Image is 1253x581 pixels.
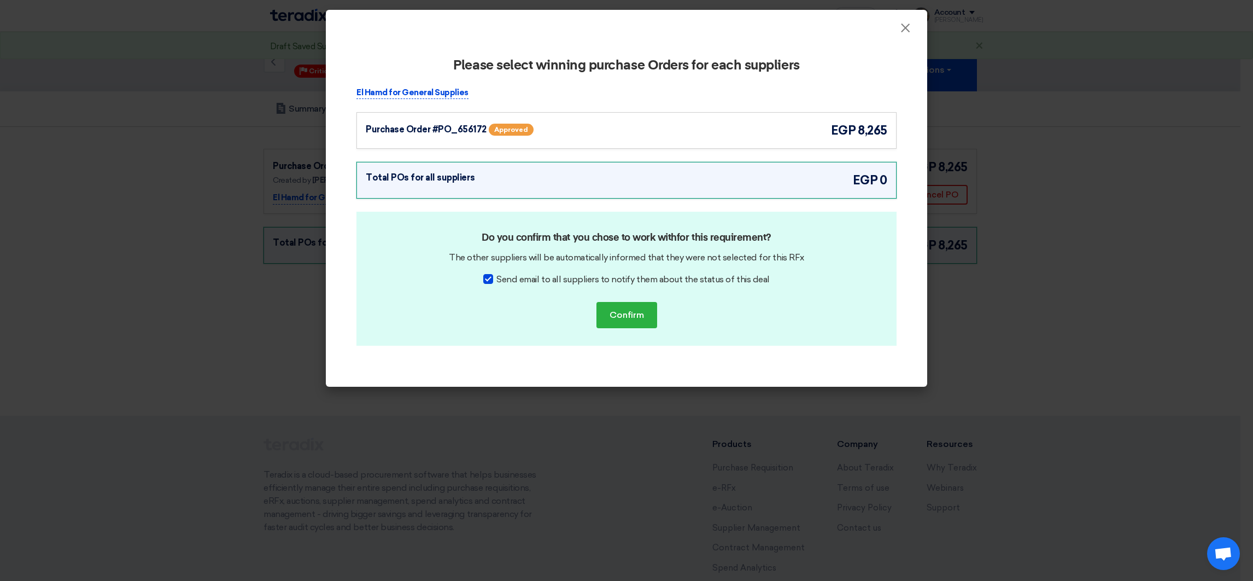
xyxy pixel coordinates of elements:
div: Purchase Order #PO_656172 [366,123,487,136]
span: egp [853,171,878,189]
div: Open chat [1207,537,1240,570]
button: Close [891,18,920,39]
h2: Do you confirm that you chose to work with for this requirement? [379,230,874,246]
span: Send email to all suppliers to notify them about the status of this deal [496,273,769,286]
span: egp [831,121,856,140]
span: 8,265 [858,121,887,140]
div: Total POs for all suppliers [366,171,475,184]
span: 0 [880,171,887,189]
span: Approved [489,124,534,136]
span: × [900,20,911,42]
h2: Please select winning purchase Orders for each suppliers [356,58,897,73]
p: El Hamd for General Supplies [356,86,469,100]
button: Confirm [596,302,657,328]
div: The other suppliers will be automatically informed that they were not selected for this RFx [374,251,879,264]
